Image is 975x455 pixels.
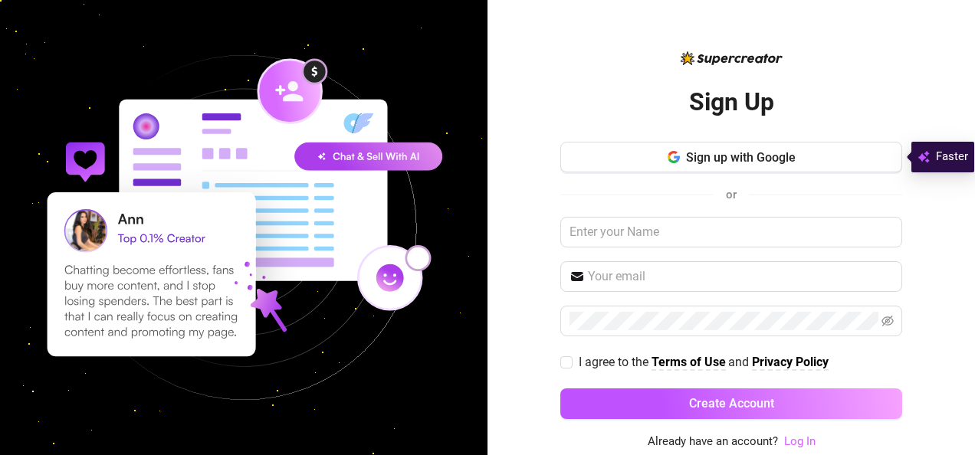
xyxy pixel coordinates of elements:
[881,315,894,327] span: eye-invisible
[918,148,930,166] img: svg%3e
[652,355,726,369] strong: Terms of Use
[752,355,829,369] strong: Privacy Policy
[560,217,902,247] input: Enter your Name
[936,148,968,166] span: Faster
[784,433,816,451] a: Log In
[689,396,774,411] span: Create Account
[726,188,737,201] span: or
[579,355,652,369] span: I agree to the
[652,355,726,371] a: Terms of Use
[560,388,902,419] button: Create Account
[560,142,902,172] button: Sign up with Google
[784,434,816,448] a: Log In
[648,433,778,451] span: Already have an account?
[681,51,783,65] img: logo-BBDzfeDw.svg
[728,355,752,369] span: and
[752,355,829,371] a: Privacy Policy
[588,267,893,286] input: Your email
[689,87,774,118] h2: Sign Up
[686,150,796,165] span: Sign up with Google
